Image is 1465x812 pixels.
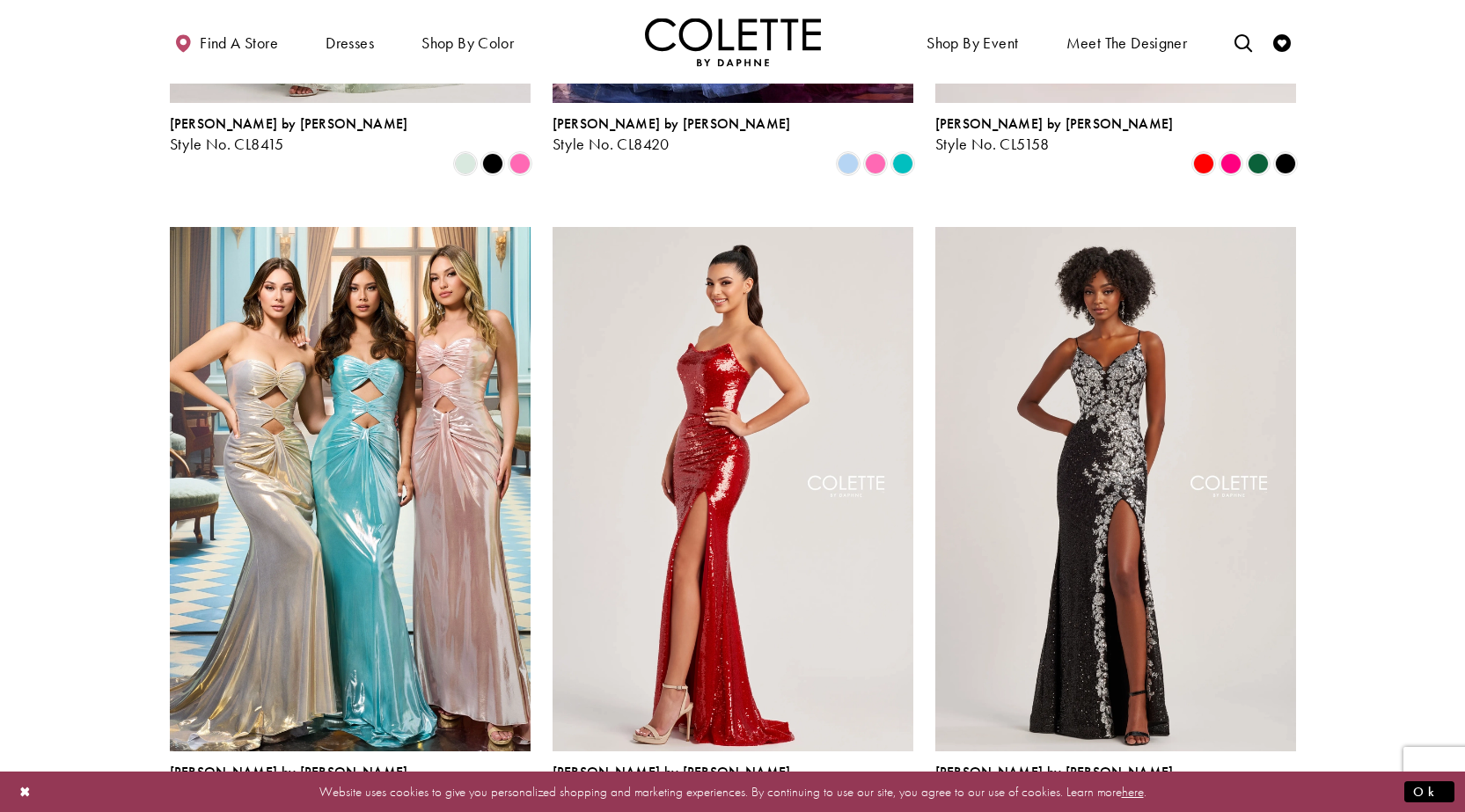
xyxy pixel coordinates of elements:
a: Visit Colette by Daphne Style No. CL8545 Page [170,227,531,751]
span: Style No. CL8415 [170,134,284,154]
a: Find a store [170,18,282,66]
span: [PERSON_NAME] by [PERSON_NAME] [170,763,408,781]
span: [PERSON_NAME] by [PERSON_NAME] [935,763,1174,781]
span: [PERSON_NAME] by [PERSON_NAME] [170,114,408,133]
i: Red [1193,153,1214,174]
i: Light Sage [455,153,476,174]
span: Style No. CL8420 [553,134,670,154]
i: Hot Pink [1220,153,1242,174]
span: Meet the designer [1066,34,1188,52]
span: Shop By Event [922,18,1022,66]
div: Colette by Daphne Style No. CL8415 [170,116,408,153]
a: here [1122,782,1144,800]
span: Find a store [200,34,278,52]
i: Periwinkle [838,153,859,174]
i: Pink [509,153,531,174]
div: Colette by Daphne Style No. CL5158 [935,116,1174,153]
a: Visit Home Page [645,18,821,66]
a: Visit Colette by Daphne Style No. CL8425 Page [935,227,1296,751]
i: Black [482,153,503,174]
div: Colette by Daphne Style No. CL8300 [553,764,791,801]
span: [PERSON_NAME] by [PERSON_NAME] [935,114,1174,133]
i: Pink [865,153,886,174]
span: [PERSON_NAME] by [PERSON_NAME] [553,763,791,781]
span: Dresses [326,34,374,52]
img: Colette by Daphne [645,18,821,66]
button: Close Dialog [11,776,40,807]
span: Shop by color [421,34,514,52]
a: Toggle search [1230,18,1256,66]
i: Hunter [1248,153,1269,174]
span: [PERSON_NAME] by [PERSON_NAME] [553,114,791,133]
a: Meet the designer [1062,18,1192,66]
a: Check Wishlist [1269,18,1295,66]
span: Style No. CL5158 [935,134,1050,154]
span: Shop by color [417,18,518,66]
div: Colette by Daphne Style No. CL8425 [935,764,1174,801]
p: Website uses cookies to give you personalized shopping and marketing experiences. By continuing t... [127,779,1338,803]
div: Colette by Daphne Style No. CL8420 [553,116,791,153]
i: Black [1275,153,1296,174]
a: Visit Colette by Daphne Style No. CL8300 Page [553,227,913,751]
i: Jade [892,153,913,174]
div: Colette by Daphne Style No. CL8545 [170,764,408,801]
span: Dresses [321,18,378,66]
span: Shop By Event [927,34,1018,52]
button: Submit Dialog [1404,780,1454,802]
